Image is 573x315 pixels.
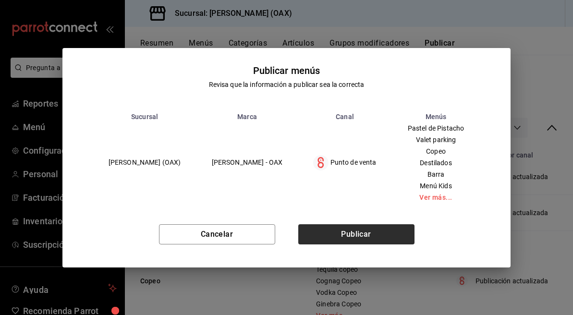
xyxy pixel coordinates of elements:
th: Menús [392,113,480,121]
span: Copeo [408,148,464,155]
a: Ver más... [408,194,464,201]
span: Pastel de Pistacho [408,125,464,132]
span: Menú Kids [408,182,464,189]
button: Publicar [298,224,415,244]
th: Canal [298,113,391,121]
div: Publicar menús [253,63,320,78]
span: Valet parking [408,136,464,143]
div: Punto de venta [313,155,376,170]
button: Cancelar [159,224,275,244]
span: Destilados [408,159,464,166]
td: [PERSON_NAME] - OAX [196,121,298,205]
div: Revisa que la información a publicar sea la correcta [209,80,365,90]
span: Barra [408,171,464,178]
th: Sucursal [93,113,196,121]
td: [PERSON_NAME] (OAX) [93,121,196,205]
th: Marca [196,113,298,121]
